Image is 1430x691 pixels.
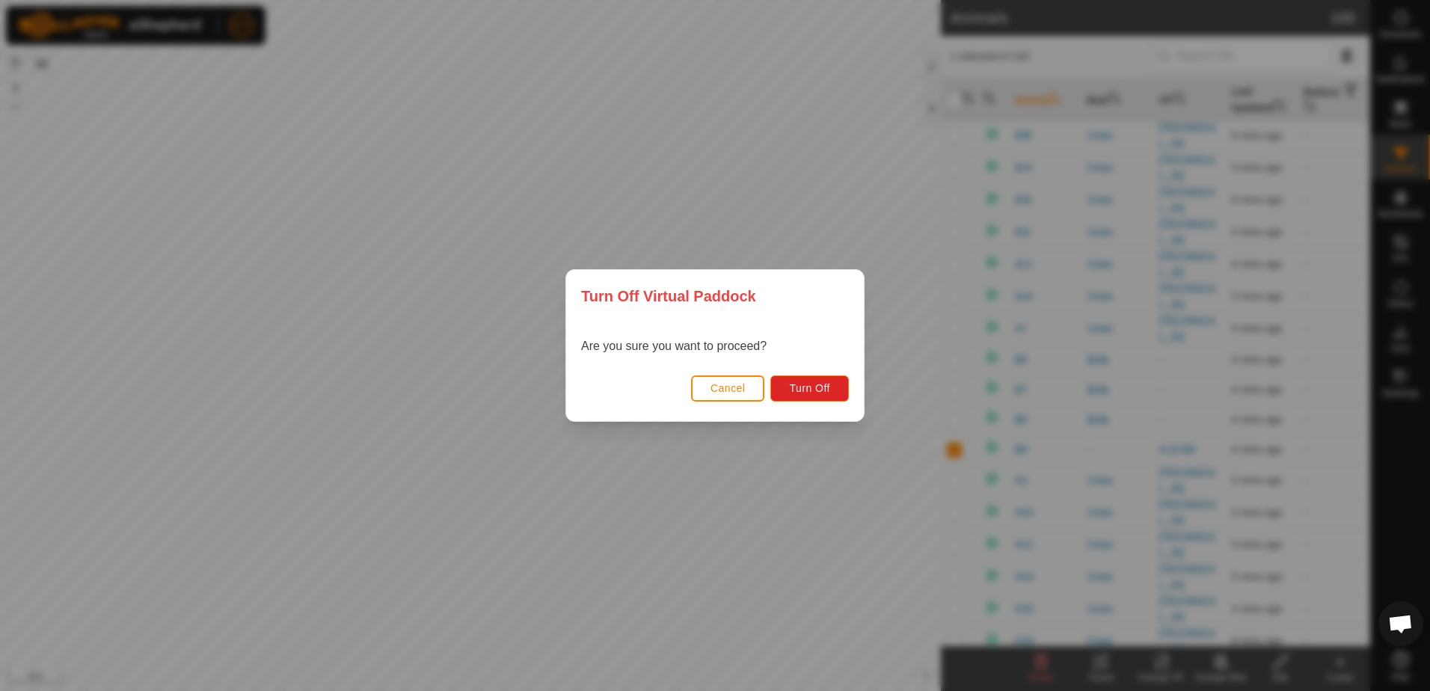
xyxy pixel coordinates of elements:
[770,375,849,402] button: Turn Off
[711,382,746,394] span: Cancel
[581,337,767,355] p: Are you sure you want to proceed?
[789,382,830,394] span: Turn Off
[581,285,756,307] span: Turn Off Virtual Paddock
[691,375,765,402] button: Cancel
[1378,601,1423,646] div: Open chat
